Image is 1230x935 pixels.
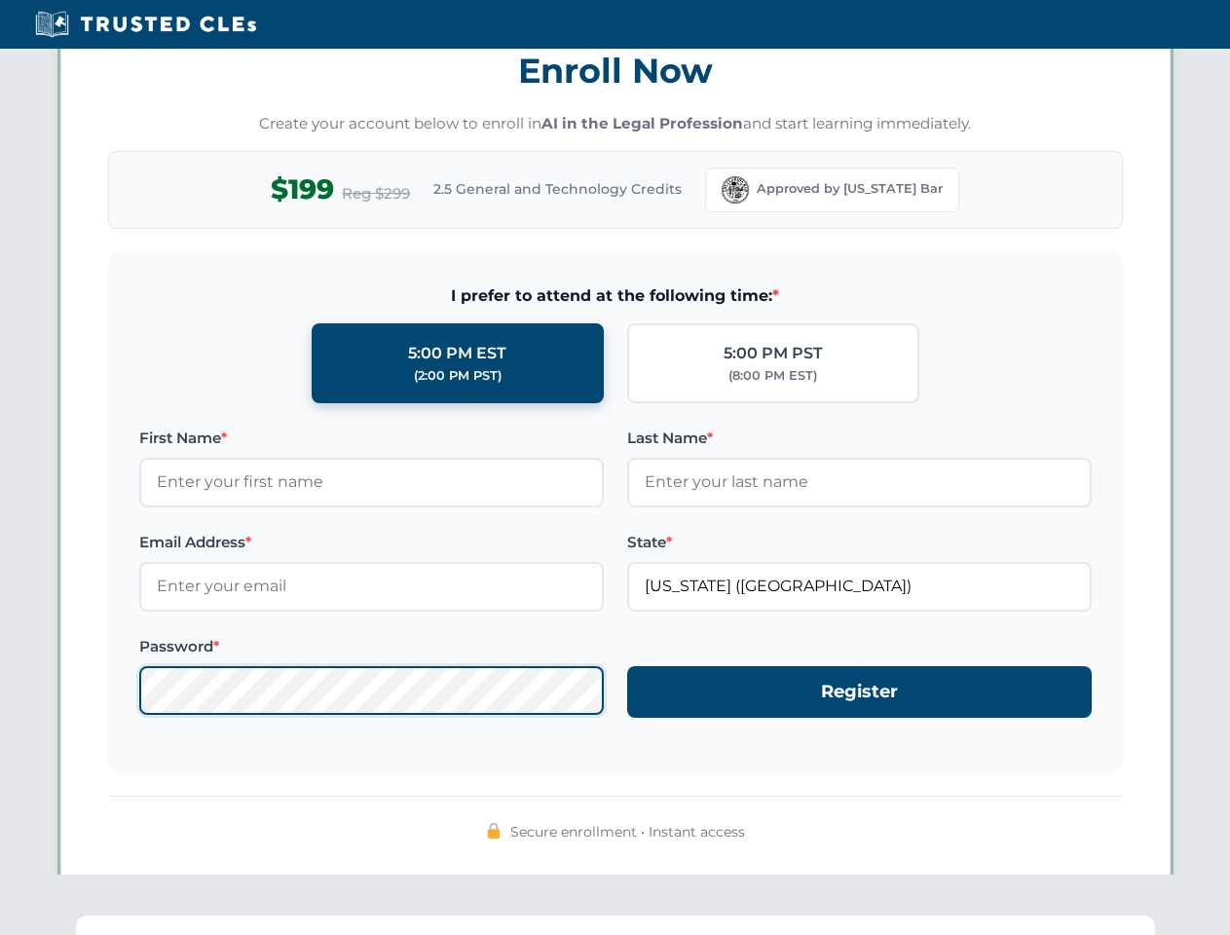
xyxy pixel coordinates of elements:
[757,179,943,199] span: Approved by [US_STATE] Bar
[139,283,1092,309] span: I prefer to attend at the following time:
[541,114,743,132] strong: AI in the Legal Profession
[728,366,817,386] div: (8:00 PM EST)
[271,168,334,211] span: $199
[627,666,1092,718] button: Register
[108,40,1123,101] h3: Enroll Now
[139,458,604,506] input: Enter your first name
[139,635,604,658] label: Password
[414,366,502,386] div: (2:00 PM PST)
[627,531,1092,554] label: State
[108,113,1123,135] p: Create your account below to enroll in and start learning immediately.
[29,10,262,39] img: Trusted CLEs
[627,562,1092,611] input: Florida (FL)
[342,182,410,206] span: Reg $299
[408,341,506,366] div: 5:00 PM EST
[139,562,604,611] input: Enter your email
[433,178,682,200] span: 2.5 General and Technology Credits
[722,176,749,204] img: Florida Bar
[139,427,604,450] label: First Name
[139,531,604,554] label: Email Address
[486,823,502,839] img: 🔒
[510,821,745,842] span: Secure enrollment • Instant access
[627,458,1092,506] input: Enter your last name
[627,427,1092,450] label: Last Name
[724,341,823,366] div: 5:00 PM PST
